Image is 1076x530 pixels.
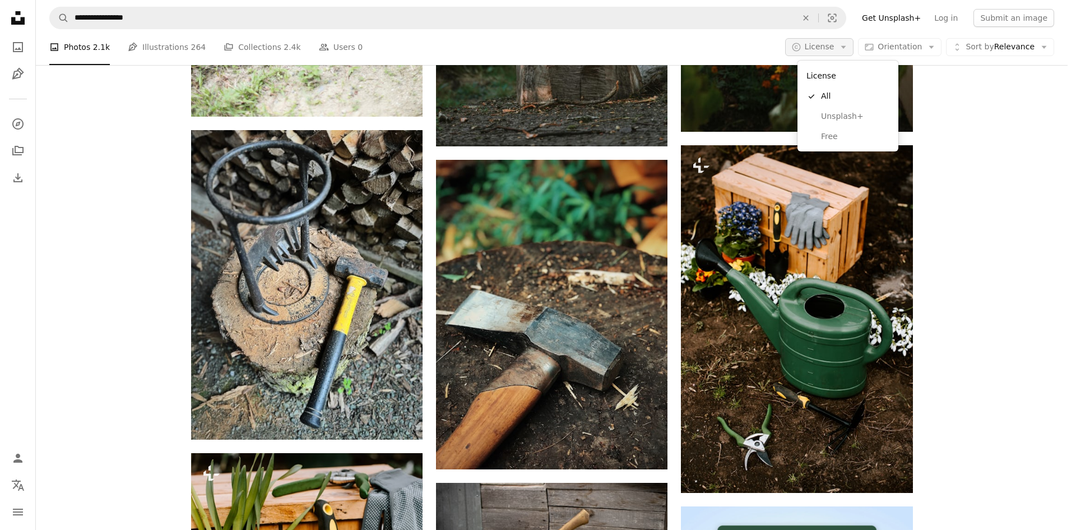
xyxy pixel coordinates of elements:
[797,61,898,151] div: License
[821,91,889,102] span: All
[802,65,894,86] div: License
[858,38,941,56] button: Orientation
[821,131,889,142] span: Free
[821,111,889,122] span: Unsplash+
[805,42,834,51] span: License
[785,38,854,56] button: License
